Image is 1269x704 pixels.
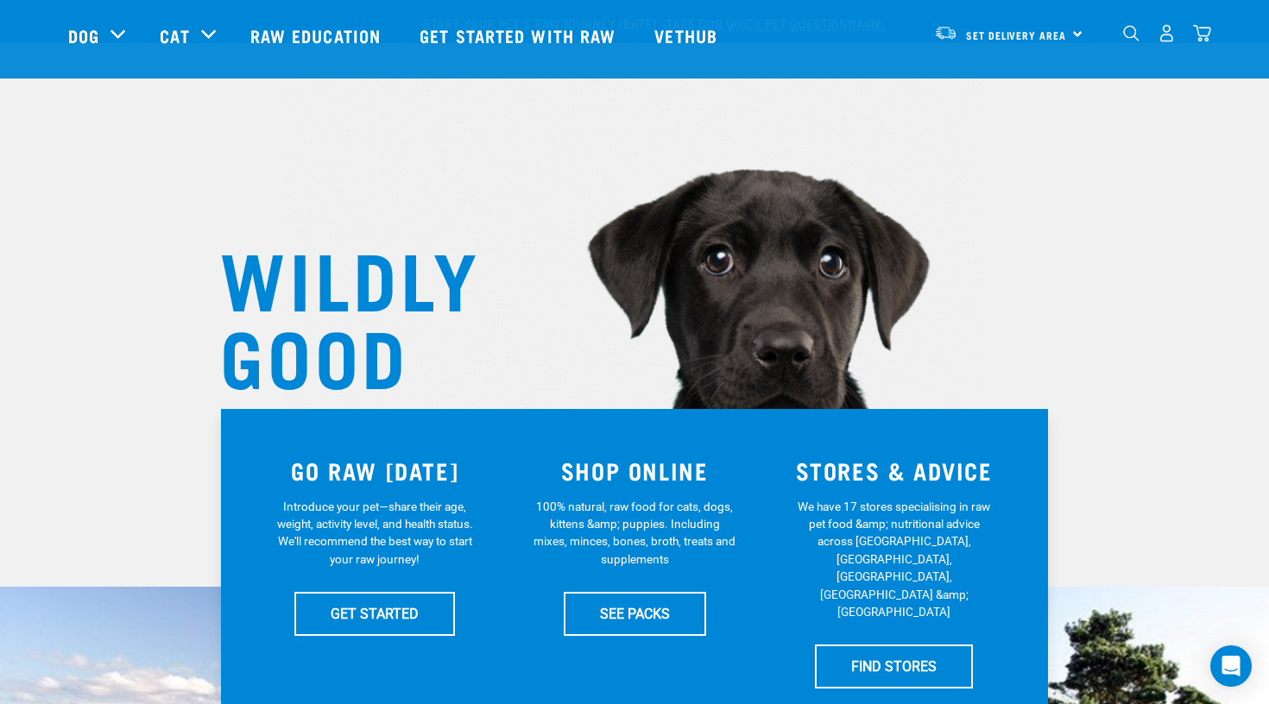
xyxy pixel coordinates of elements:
[220,237,565,470] h1: WILDLY GOOD NUTRITION
[564,592,706,635] a: SEE PACKS
[637,1,739,70] a: Vethub
[294,592,455,635] a: GET STARTED
[1123,25,1140,41] img: home-icon-1@2x.png
[233,1,402,70] a: Raw Education
[934,25,957,41] img: van-moving.png
[256,457,495,484] h3: GO RAW [DATE]
[1210,645,1252,687] div: Open Intercom Messenger
[966,32,1066,38] span: Set Delivery Area
[1158,24,1176,42] img: user.png
[68,22,99,48] a: Dog
[160,22,189,48] a: Cat
[774,457,1013,484] h3: STORES & ADVICE
[533,498,736,569] p: 100% natural, raw food for cats, dogs, kittens &amp; puppies. Including mixes, minces, bones, bro...
[402,1,637,70] a: Get started with Raw
[792,498,995,621] p: We have 17 stores specialising in raw pet food &amp; nutritional advice across [GEOGRAPHIC_DATA],...
[515,457,754,484] h3: SHOP ONLINE
[274,498,477,569] p: Introduce your pet—share their age, weight, activity level, and health status. We'll recommend th...
[1193,24,1211,42] img: home-icon@2x.png
[815,644,973,688] a: FIND STORES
